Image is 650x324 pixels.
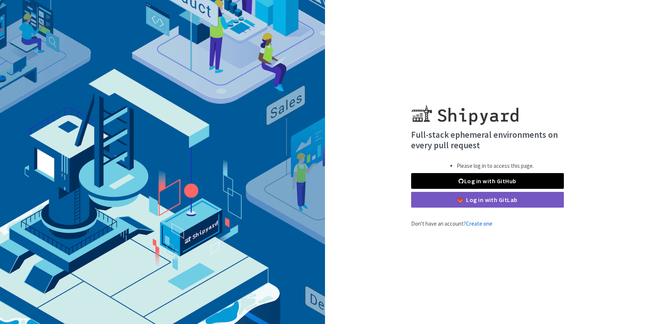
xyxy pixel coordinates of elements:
[411,220,492,227] span: Don't have an account?
[411,96,518,125] img: Shipyard logo
[411,130,564,150] h4: Full-stack ephemeral environments on every pull request
[457,197,463,203] img: gitlab-color.svg
[411,173,564,189] a: Log in with GitHub
[457,162,534,170] li: Please log in to access this page.
[411,192,564,208] a: Log in with GitLab
[466,220,492,227] a: Create one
